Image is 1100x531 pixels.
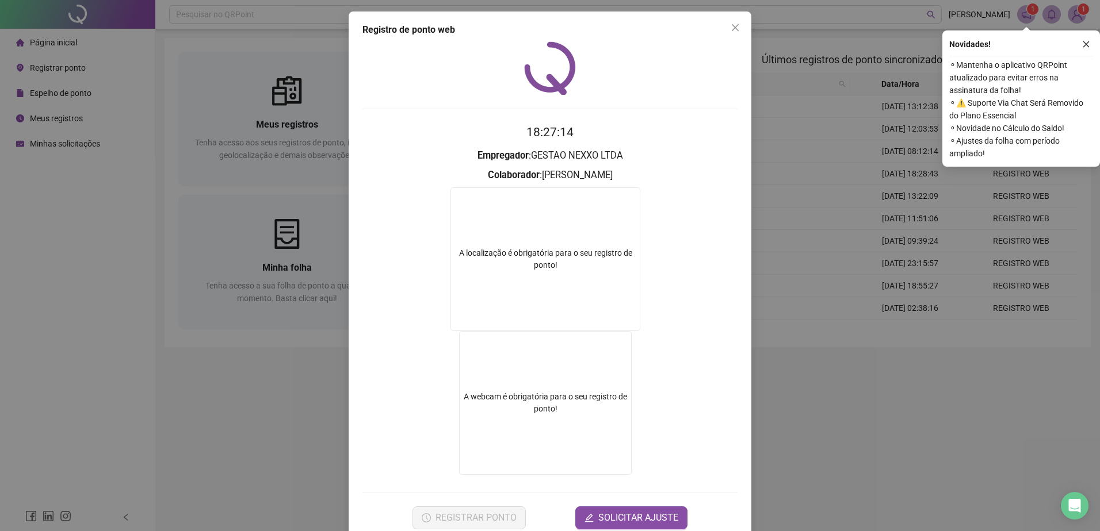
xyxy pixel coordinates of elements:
strong: Colaborador [488,170,540,180]
h3: : GESTAO NEXXO LTDA [362,148,738,163]
div: A localização é obrigatória para o seu registro de ponto! [451,247,640,271]
h3: : [PERSON_NAME] [362,168,738,183]
div: Open Intercom Messenger [1061,492,1088,520]
span: ⚬ Mantenha o aplicativo QRPoint atualizado para evitar erros na assinatura da folha! [949,59,1093,97]
strong: Empregador [478,150,529,161]
button: Close [726,18,744,37]
span: close [731,23,740,32]
span: SOLICITAR AJUSTE [598,511,678,525]
span: ⚬ ⚠️ Suporte Via Chat Será Removido do Plano Essencial [949,97,1093,122]
img: QRPoint [524,41,576,95]
time: 18:27:14 [526,125,574,139]
span: ⚬ Novidade no Cálculo do Saldo! [949,122,1093,134]
span: Novidades ! [949,38,991,51]
button: REGISTRAR PONTO [412,506,526,529]
div: Registro de ponto web [362,23,738,37]
button: editSOLICITAR AJUSTE [575,506,687,529]
span: close [1082,40,1090,48]
span: ⚬ Ajustes da folha com período ampliado! [949,134,1093,160]
span: edit [585,513,594,522]
div: A webcam é obrigatória para o seu registro de ponto! [459,331,632,475]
